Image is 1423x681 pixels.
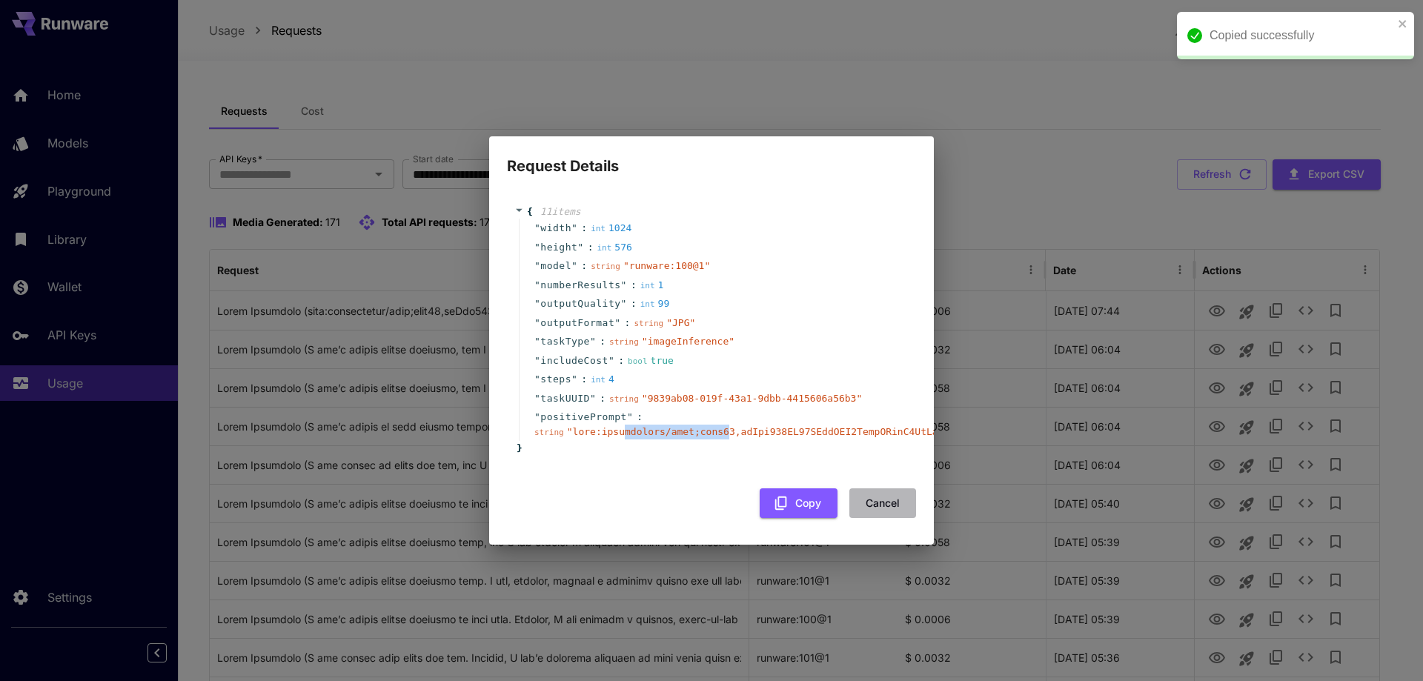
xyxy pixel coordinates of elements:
span: " [590,336,596,347]
span: taskType [540,334,590,349]
span: int [597,243,611,253]
span: : [618,353,624,368]
span: " [534,222,540,233]
span: " [534,336,540,347]
span: includeCost [540,353,608,368]
div: Copied successfully [1210,27,1393,44]
button: Copy [760,488,837,519]
span: " [571,260,577,271]
span: " [621,279,627,290]
h2: Request Details [489,136,934,178]
span: " [608,355,614,366]
span: numberResults [540,278,620,293]
span: } [514,441,523,456]
span: int [591,375,606,385]
span: bool [628,356,648,366]
span: " [571,222,577,233]
span: string [609,337,639,347]
span: " [534,355,540,366]
div: 1 [640,278,664,293]
span: : [600,334,606,349]
span: : [581,259,587,273]
span: positivePrompt [540,410,627,425]
span: " [577,242,583,253]
span: int [640,299,655,309]
span: " [621,298,627,309]
span: taskUUID [540,391,590,406]
span: " [534,373,540,385]
span: " 9839ab08-019f-43a1-9dbb-4415606a56b3 " [642,393,862,404]
span: string [534,428,564,437]
span: int [640,281,655,290]
span: " imageInference " [642,336,734,347]
span: string [591,262,620,271]
span: : [588,240,594,255]
span: outputQuality [540,296,620,311]
span: string [634,319,663,328]
span: " JPG " [666,317,695,328]
span: " [534,411,540,422]
span: " [571,373,577,385]
span: " [534,279,540,290]
span: " [534,260,540,271]
div: 4 [591,372,614,387]
span: : [581,372,587,387]
span: " runware:100@1 " [623,260,710,271]
span: : [600,391,606,406]
span: outputFormat [540,316,614,330]
span: width [540,221,571,236]
span: " [534,242,540,253]
button: close [1398,18,1408,30]
div: 99 [640,296,670,311]
span: : [631,278,637,293]
span: " [534,298,540,309]
span: : [631,296,637,311]
span: : [581,221,587,236]
span: model [540,259,571,273]
span: " [534,317,540,328]
span: { [527,205,533,219]
span: : [637,410,643,425]
span: : [625,316,631,330]
button: Cancel [849,488,916,519]
span: int [591,224,606,233]
span: string [609,394,639,404]
span: 11 item s [540,206,581,217]
div: true [628,353,674,368]
div: 576 [597,240,631,255]
span: " [534,393,540,404]
span: " [614,317,620,328]
span: steps [540,372,571,387]
span: " [590,393,596,404]
div: 1024 [591,221,631,236]
span: height [540,240,577,255]
span: " [627,411,633,422]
